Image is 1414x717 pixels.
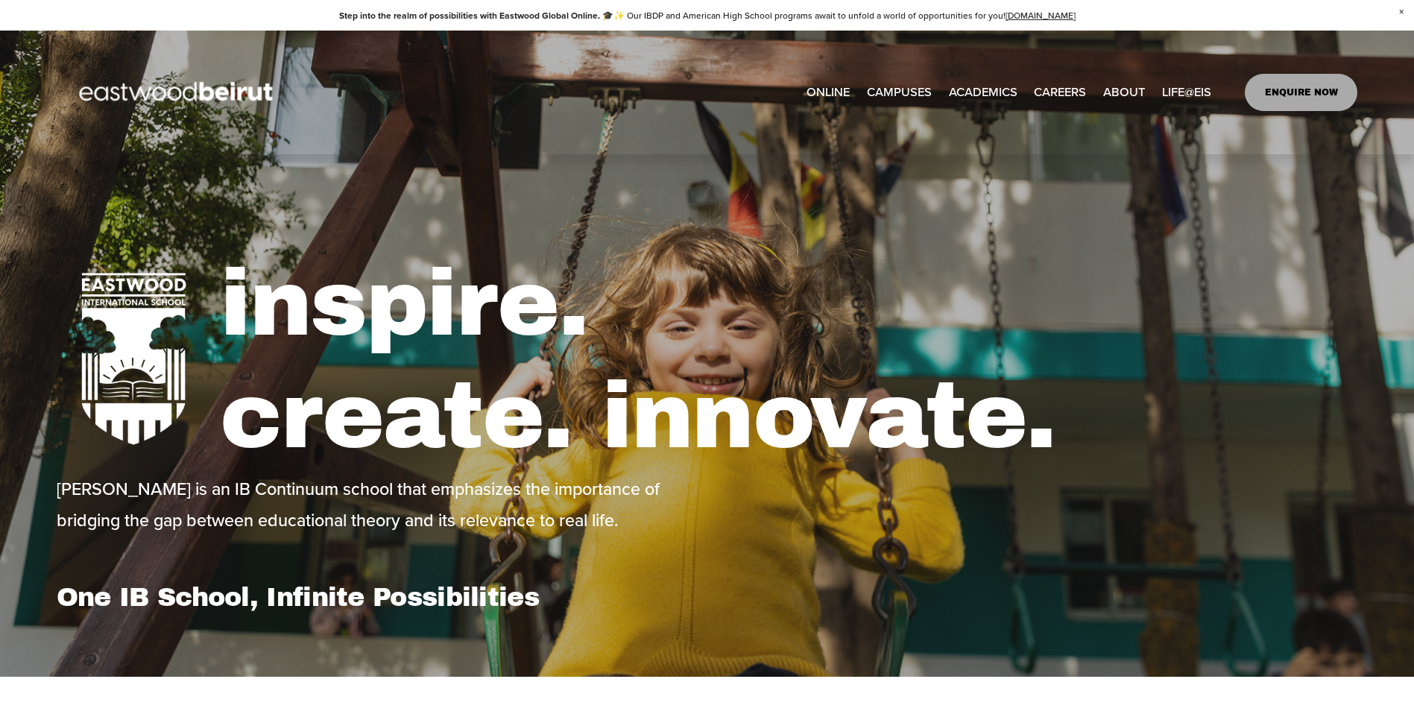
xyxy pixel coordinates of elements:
[867,81,932,104] span: CAMPUSES
[1034,80,1086,104] a: CAREERS
[57,54,300,130] img: EastwoodIS Global Site
[1162,80,1211,104] a: folder dropdown
[949,81,1017,104] span: ACADEMICS
[949,80,1017,104] a: folder dropdown
[867,80,932,104] a: folder dropdown
[1006,9,1076,22] a: [DOMAIN_NAME]
[1103,81,1145,104] span: ABOUT
[57,473,703,536] p: [PERSON_NAME] is an IB Continuum school that emphasizes the importance of bridging the gap betwee...
[220,247,1357,473] h1: inspire. create. innovate.
[57,581,703,613] h1: One IB School, Infinite Possibilities
[1162,81,1211,104] span: LIFE@EIS
[1245,74,1357,111] a: ENQUIRE NOW
[1103,80,1145,104] a: folder dropdown
[807,80,850,104] a: ONLINE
